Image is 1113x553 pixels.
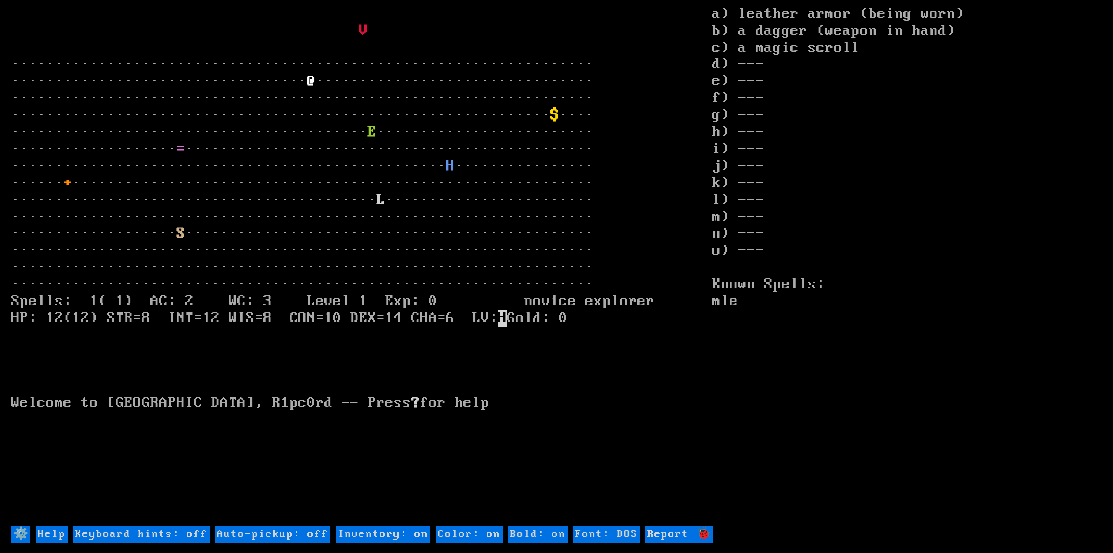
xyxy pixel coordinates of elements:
font: S [177,225,185,242]
input: Keyboard hints: off [73,526,210,543]
input: Report 🐞 [645,526,713,543]
font: E [368,124,377,141]
stats: a) leather armor (being worn) b) a dagger (weapon in hand) c) a magic scroll d) --- e) --- f) ---... [712,6,1102,526]
input: Inventory: on [336,526,430,543]
input: Font: DOS [573,526,640,543]
mark: H [498,310,507,327]
input: Color: on [436,526,503,543]
font: H [446,158,455,174]
input: Auto-pickup: off [215,526,330,543]
font: V [359,22,368,39]
font: = [177,141,185,158]
input: Bold: on [508,526,568,543]
b: ? [411,395,420,412]
input: ⚙️ [11,526,30,543]
larn: ··································································· ·····························... [11,6,713,526]
font: @ [307,73,316,90]
input: Help [36,526,68,543]
font: $ [550,107,559,124]
font: L [377,191,385,208]
font: + [63,174,72,191]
